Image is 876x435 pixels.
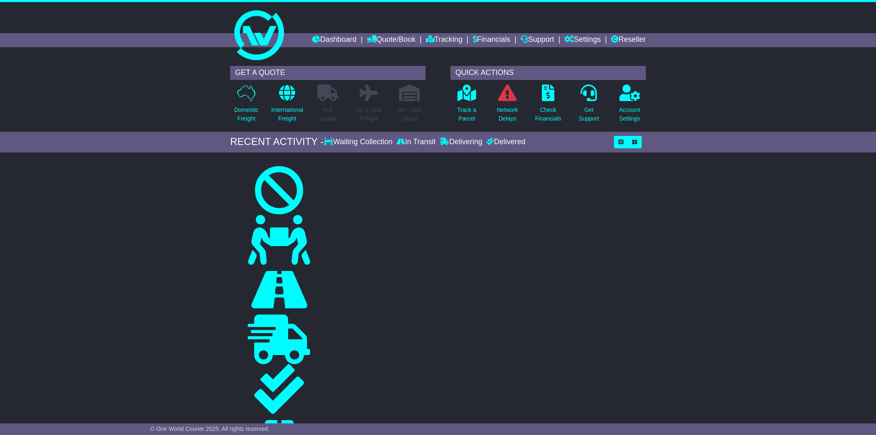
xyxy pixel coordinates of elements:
a: Track aParcel [457,84,477,128]
a: AccountSettings [619,84,641,128]
p: Domestic Freight [234,106,258,123]
p: Track a Parcel [457,106,476,123]
a: NetworkDelays [496,84,518,128]
a: GetSupport [578,84,599,128]
div: RECENT ACTIVITY - [230,136,324,148]
div: GET A QUOTE [230,66,426,80]
span: © One World Courier 2025. All rights reserved. [150,425,270,432]
p: Get Support [579,106,599,123]
a: Financials [473,33,510,47]
a: Support [520,33,554,47]
div: Delivered [484,138,525,147]
p: Air & Sea Freight [356,106,381,123]
a: Reseller [611,33,646,47]
div: QUICK ACTIONS [450,66,646,80]
p: International Freight [271,106,303,123]
a: Tracking [426,33,462,47]
div: In Transit [395,138,438,147]
div: Delivering [438,138,484,147]
a: Dashboard [312,33,356,47]
a: Settings [564,33,601,47]
p: Account Settings [619,106,640,123]
div: Waiting Collection [324,138,395,147]
p: Network Delays [497,106,518,123]
p: Air / Sea Depot [398,106,421,123]
a: DomesticFreight [234,84,259,128]
p: Full Loads [318,106,338,123]
a: CheckFinancials [535,84,562,128]
a: InternationalFreight [271,84,303,128]
a: Quote/Book [367,33,416,47]
p: Check Financials [535,106,561,123]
